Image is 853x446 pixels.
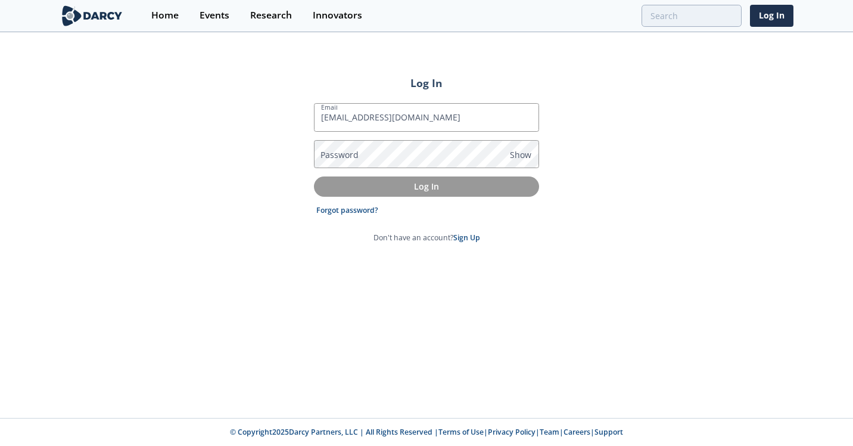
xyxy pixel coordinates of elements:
p: © Copyright 2025 Darcy Partners, LLC | All Rights Reserved | | | | | [62,427,791,438]
div: Innovators [313,11,362,20]
p: Don't have an account? [373,233,480,243]
a: Support [594,427,623,437]
h2: Log In [314,75,539,91]
a: Terms of Use [438,427,484,437]
input: Advanced Search [642,5,742,27]
span: Show [510,148,531,161]
div: Home [151,11,179,20]
a: Sign Up [453,233,480,243]
img: logo-wide.svg [60,5,124,26]
label: Password [320,148,359,161]
label: Email [321,103,338,112]
a: Careers [564,427,590,437]
a: Privacy Policy [488,427,536,437]
div: Events [200,11,229,20]
p: Log In [322,180,531,193]
div: Research [250,11,292,20]
button: Log In [314,176,539,196]
a: Forgot password? [316,205,378,216]
a: Team [540,427,559,437]
a: Log In [750,5,793,27]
